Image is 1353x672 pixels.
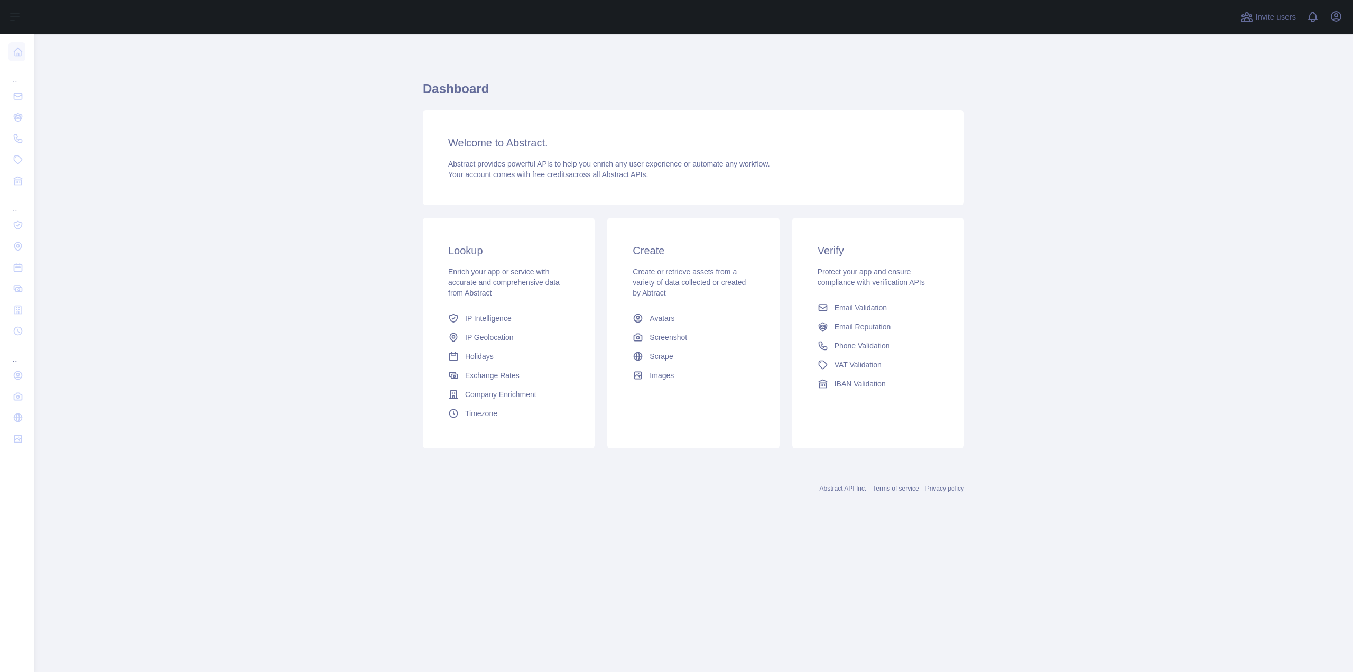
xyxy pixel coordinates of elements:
span: Protect your app and ensure compliance with verification APIs [818,268,925,287]
span: Invite users [1255,11,1296,23]
span: Email Reputation [835,321,891,332]
h1: Dashboard [423,80,964,106]
a: Scrape [628,347,758,366]
a: Email Reputation [813,317,943,336]
a: Phone Validation [813,336,943,355]
span: Screenshot [650,332,687,343]
a: Terms of service [873,485,919,492]
span: Your account comes with across all Abstract APIs. [448,170,648,179]
span: Timezone [465,408,497,419]
span: free credits [532,170,569,179]
div: ... [8,63,25,85]
a: Images [628,366,758,385]
div: ... [8,343,25,364]
div: ... [8,192,25,214]
span: Exchange Rates [465,370,520,381]
a: Company Enrichment [444,385,573,404]
a: Exchange Rates [444,366,573,385]
span: Company Enrichment [465,389,536,400]
span: Create or retrieve assets from a variety of data collected or created by Abtract [633,268,746,297]
a: Holidays [444,347,573,366]
a: Screenshot [628,328,758,347]
h3: Create [633,243,754,258]
a: Privacy policy [925,485,964,492]
a: IBAN Validation [813,374,943,393]
span: Avatars [650,313,674,324]
h3: Verify [818,243,939,258]
a: Abstract API Inc. [820,485,867,492]
span: IBAN Validation [835,379,886,389]
a: Email Validation [813,298,943,317]
a: IP Geolocation [444,328,573,347]
a: IP Intelligence [444,309,573,328]
button: Invite users [1238,8,1298,25]
a: VAT Validation [813,355,943,374]
span: Phone Validation [835,340,890,351]
span: Images [650,370,674,381]
span: Enrich your app or service with accurate and comprehensive data from Abstract [448,268,560,297]
a: Avatars [628,309,758,328]
span: Email Validation [835,302,887,313]
span: Scrape [650,351,673,362]
span: Abstract provides powerful APIs to help you enrich any user experience or automate any workflow. [448,160,770,168]
span: Holidays [465,351,494,362]
a: Timezone [444,404,573,423]
h3: Lookup [448,243,569,258]
span: IP Intelligence [465,313,512,324]
span: IP Geolocation [465,332,514,343]
span: VAT Validation [835,360,882,370]
h3: Welcome to Abstract. [448,135,939,150]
